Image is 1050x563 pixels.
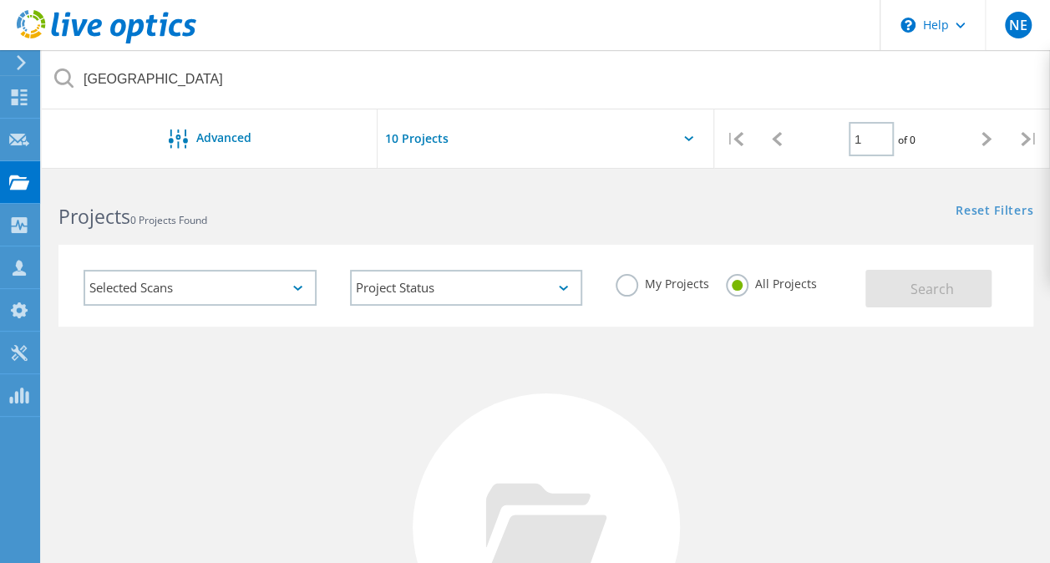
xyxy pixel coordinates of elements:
[956,205,1033,219] a: Reset Filters
[58,203,130,230] b: Projects
[616,274,709,290] label: My Projects
[17,35,196,47] a: Live Optics Dashboard
[900,18,916,33] svg: \n
[726,274,817,290] label: All Projects
[84,270,317,306] div: Selected Scans
[1008,18,1027,32] span: NE
[910,280,953,298] span: Search
[1008,109,1050,169] div: |
[130,213,207,227] span: 0 Projects Found
[196,132,251,144] span: Advanced
[865,270,992,307] button: Search
[714,109,756,169] div: |
[350,270,583,306] div: Project Status
[898,133,916,147] span: of 0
